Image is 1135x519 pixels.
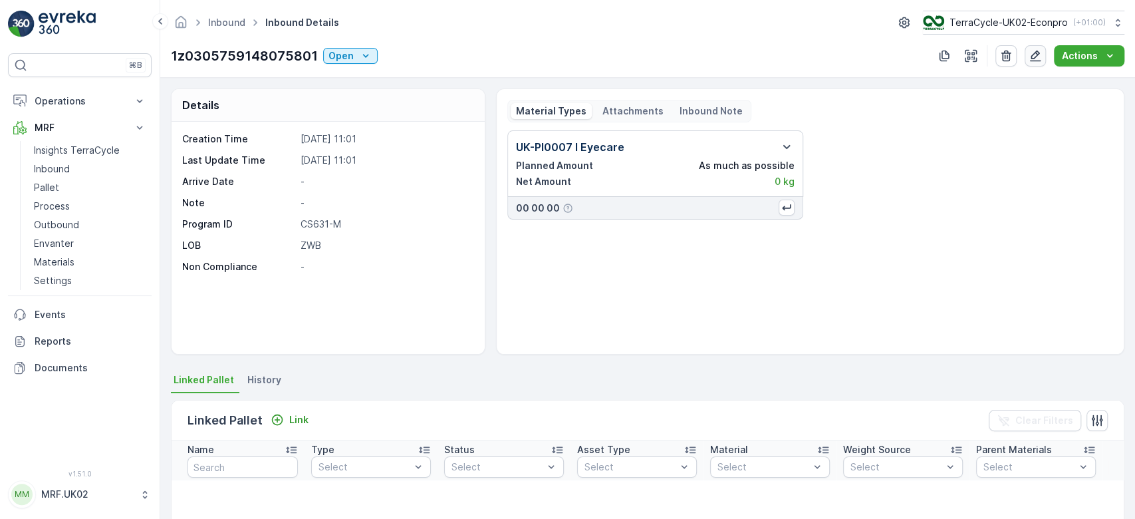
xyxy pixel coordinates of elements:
[174,373,234,387] span: Linked Pallet
[843,443,911,456] p: Weight Source
[29,160,152,178] a: Inbound
[35,308,146,321] p: Events
[318,460,410,474] p: Select
[301,239,470,252] p: ZWB
[188,411,263,430] p: Linked Pallet
[923,15,944,30] img: terracycle_logo_wKaHoWT.png
[8,11,35,37] img: logo
[182,175,295,188] p: Arrive Date
[323,48,378,64] button: Open
[34,237,74,250] p: Envanter
[29,141,152,160] a: Insights TerraCycle
[34,144,120,157] p: Insights TerraCycle
[301,218,470,231] p: CS631-M
[35,335,146,348] p: Reports
[29,216,152,234] a: Outbound
[35,94,125,108] p: Operations
[8,114,152,141] button: MRF
[710,443,748,456] p: Material
[34,162,70,176] p: Inbound
[8,470,152,478] span: v 1.51.0
[35,361,146,375] p: Documents
[301,196,470,210] p: -
[289,413,309,427] p: Link
[208,17,245,28] a: Inbound
[8,355,152,381] a: Documents
[301,132,470,146] p: [DATE] 11:01
[516,159,593,172] p: Planned Amount
[923,11,1124,35] button: TerraCycle-UK02-Econpro(+01:00)
[451,460,543,474] p: Select
[29,253,152,271] a: Materials
[182,196,295,210] p: Note
[983,460,1075,474] p: Select
[41,488,133,501] p: MRF.UK02
[976,443,1052,456] p: Parent Materials
[182,97,219,113] p: Details
[265,412,314,428] button: Link
[129,60,142,71] p: ⌘B
[1062,49,1098,63] p: Actions
[247,373,281,387] span: History
[563,203,573,214] div: Help Tooltip Icon
[444,443,475,456] p: Status
[775,175,795,188] p: 0 kg
[174,20,188,31] a: Homepage
[301,175,470,188] p: -
[584,460,676,474] p: Select
[182,260,295,273] p: Non Compliance
[11,484,33,505] div: MM
[34,274,72,287] p: Settings
[8,328,152,355] a: Reports
[8,301,152,328] a: Events
[1054,45,1124,67] button: Actions
[188,443,214,456] p: Name
[328,49,354,63] p: Open
[171,46,318,66] p: 1z0305759148075801
[29,271,152,290] a: Settings
[34,181,59,194] p: Pallet
[680,104,743,118] p: Inbound Note
[516,104,586,118] p: Material Types
[1073,17,1106,28] p: ( +01:00 )
[516,175,571,188] p: Net Amount
[29,234,152,253] a: Envanter
[182,132,295,146] p: Creation Time
[577,443,630,456] p: Asset Type
[989,410,1081,431] button: Clear Filters
[39,11,96,37] img: logo_light-DOdMpM7g.png
[301,154,470,167] p: [DATE] 11:01
[34,218,79,232] p: Outbound
[516,202,560,215] p: 00 00 00
[699,159,795,172] p: As much as possible
[182,218,295,231] p: Program ID
[8,88,152,114] button: Operations
[8,480,152,508] button: MMMRF.UK02
[1015,414,1073,427] p: Clear Filters
[35,121,125,134] p: MRF
[34,256,74,269] p: Materials
[850,460,942,474] p: Select
[717,460,809,474] p: Select
[263,16,342,29] span: Inbound Details
[301,260,470,273] p: -
[29,178,152,197] a: Pallet
[182,239,295,252] p: LOB
[949,16,1068,29] p: TerraCycle-UK02-Econpro
[602,104,664,118] p: Attachments
[516,139,624,155] p: UK-PI0007 I Eyecare
[29,197,152,216] a: Process
[188,456,298,478] input: Search
[182,154,295,167] p: Last Update Time
[311,443,334,456] p: Type
[34,200,70,213] p: Process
